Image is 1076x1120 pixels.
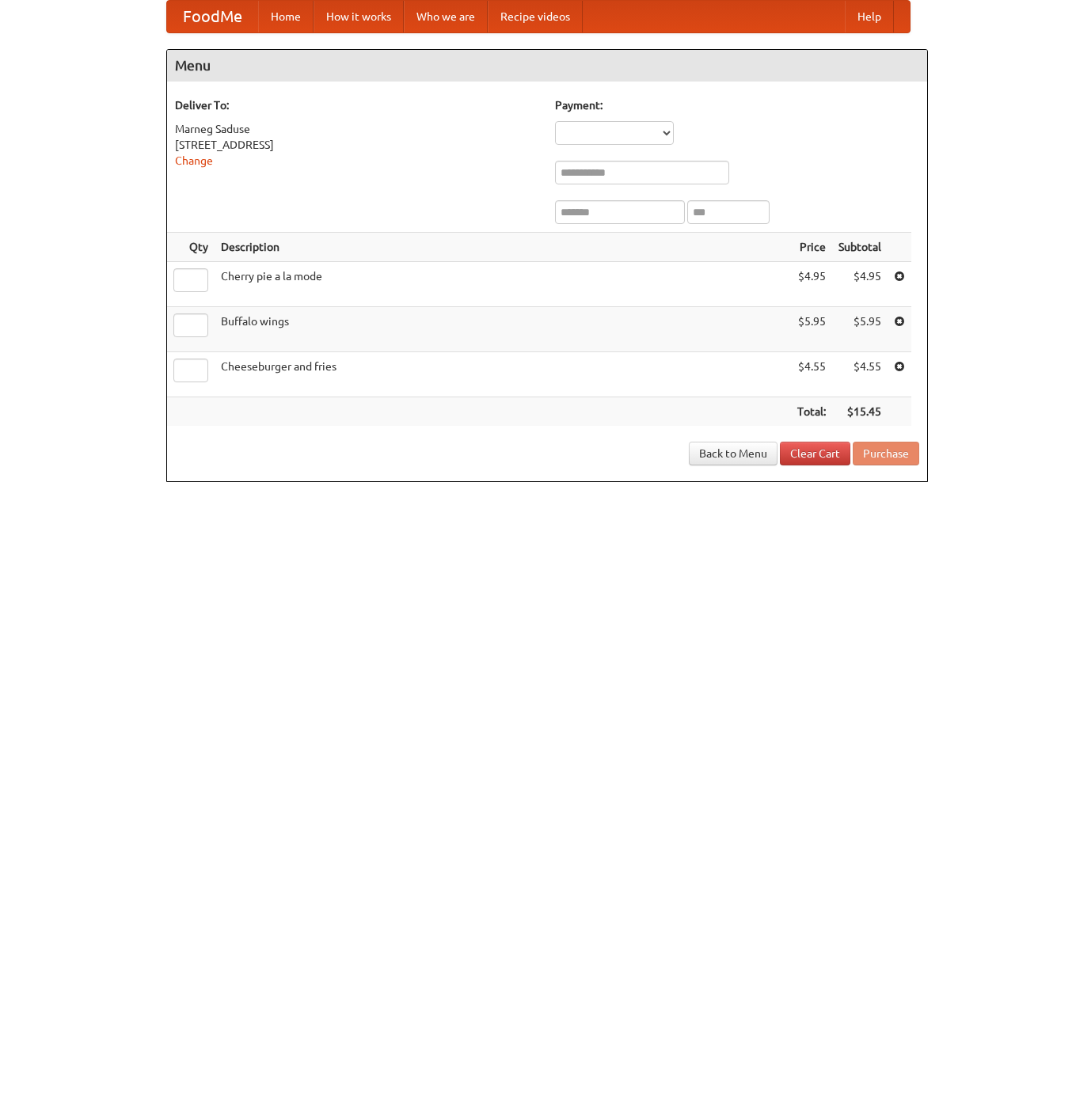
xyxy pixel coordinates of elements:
[791,307,832,352] td: $5.95
[832,352,888,397] td: $4.55
[314,1,404,32] a: How it works
[832,262,888,307] td: $4.95
[488,1,583,32] a: Recipe videos
[791,262,832,307] td: $4.95
[791,233,832,262] th: Price
[689,442,778,465] a: Back to Menu
[215,307,791,352] td: Buffalo wings
[832,307,888,352] td: $5.95
[215,352,791,397] td: Cheeseburger and fries
[555,97,919,113] h5: Payment:
[791,397,832,427] th: Total:
[167,50,927,82] h4: Menu
[780,442,850,465] a: Clear Cart
[791,352,832,397] td: $4.55
[404,1,488,32] a: Who we are
[175,97,539,113] h5: Deliver To:
[175,121,539,137] div: Marneg Saduse
[258,1,314,32] a: Home
[175,137,539,153] div: [STREET_ADDRESS]
[175,154,213,167] a: Change
[215,233,791,262] th: Description
[167,1,258,32] a: FoodMe
[845,1,894,32] a: Help
[832,233,888,262] th: Subtotal
[853,442,919,465] button: Purchase
[832,397,888,427] th: $15.45
[167,233,215,262] th: Qty
[215,262,791,307] td: Cherry pie a la mode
